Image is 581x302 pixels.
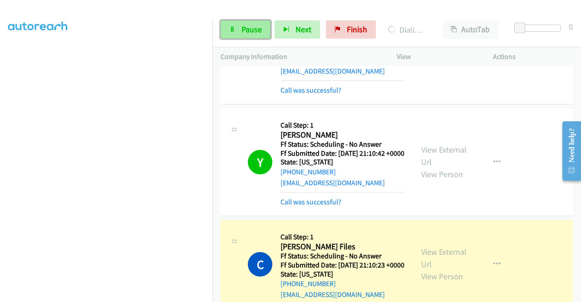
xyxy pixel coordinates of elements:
h5: Ff Submitted Date: [DATE] 21:10:42 +0000 [281,149,404,158]
a: Pause [221,20,271,39]
p: Dialing [PERSON_NAME] Files [388,24,426,36]
iframe: Resource Center [555,115,581,187]
p: Actions [493,51,573,62]
h2: [PERSON_NAME] Files [281,242,402,252]
h5: Ff Status: Scheduling - No Answer [281,252,404,261]
h5: State: [US_STATE] [281,158,404,167]
a: View External Url [421,247,467,269]
a: [PHONE_NUMBER] [281,168,336,176]
button: AutoTab [442,20,498,39]
p: View [397,51,477,62]
div: 0 [569,20,573,33]
a: View Person [421,169,463,179]
h1: Y [248,150,272,174]
a: [EMAIL_ADDRESS][DOMAIN_NAME] [281,290,385,299]
h5: State: [US_STATE] [281,270,404,279]
span: Finish [347,24,367,35]
p: Company Information [221,51,380,62]
h5: Ff Status: Scheduling - No Answer [281,140,404,149]
h1: C [248,252,272,277]
h5: Call Step: 1 [281,121,404,130]
a: [EMAIL_ADDRESS][DOMAIN_NAME] [281,178,385,187]
a: [PHONE_NUMBER] [281,279,336,288]
a: View External Url [421,144,467,167]
a: Call was successful? [281,86,341,94]
h5: Ff Submitted Date: [DATE] 21:10:23 +0000 [281,261,404,270]
span: Pause [241,24,262,35]
h5: Call Step: 1 [281,233,404,242]
a: View Person [421,271,463,282]
h2: [PERSON_NAME] [281,130,402,140]
a: Call was successful? [281,198,341,206]
button: Next [275,20,320,39]
a: Finish [326,20,376,39]
a: [EMAIL_ADDRESS][DOMAIN_NAME] [281,67,385,75]
span: Next [295,24,311,35]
